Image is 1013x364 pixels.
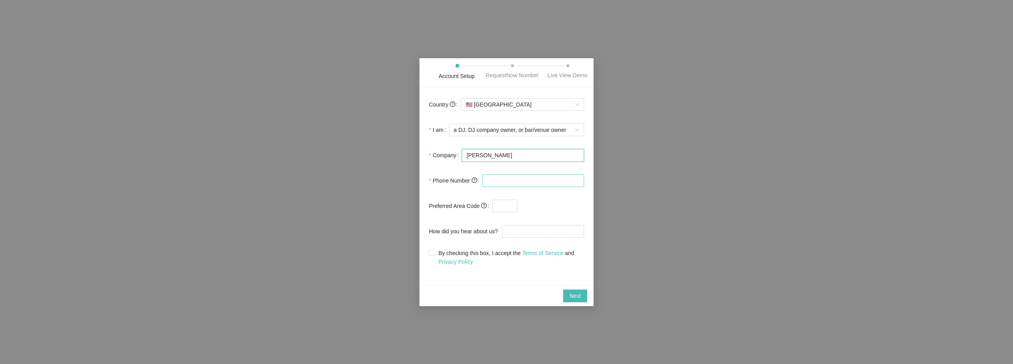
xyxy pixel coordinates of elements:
[429,122,449,138] label: I am
[438,259,473,265] a: Privacy Policy
[450,101,455,107] span: question-circle
[486,71,539,80] div: RequestNow Number
[454,124,579,136] span: a DJ, DJ company owner, or bar/venue owner
[429,147,462,163] label: Company
[502,225,584,238] input: How did you hear about us?
[462,149,584,162] input: Company
[438,72,474,80] div: Account Setup
[429,100,455,109] span: Country
[435,249,584,266] span: By checking this box, I accept the and
[466,101,472,108] span: 🇺🇸
[569,292,581,300] span: Next
[522,250,563,256] a: Terms of Service
[466,99,579,111] span: [GEOGRAPHIC_DATA]
[429,223,502,239] label: How did you hear about us?
[472,177,477,183] span: question-circle
[563,290,587,302] button: Next
[481,203,487,208] span: question-circle
[429,202,487,210] span: Preferred Area Code
[548,71,588,80] div: Live View Demo
[433,176,477,185] span: Phone Number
